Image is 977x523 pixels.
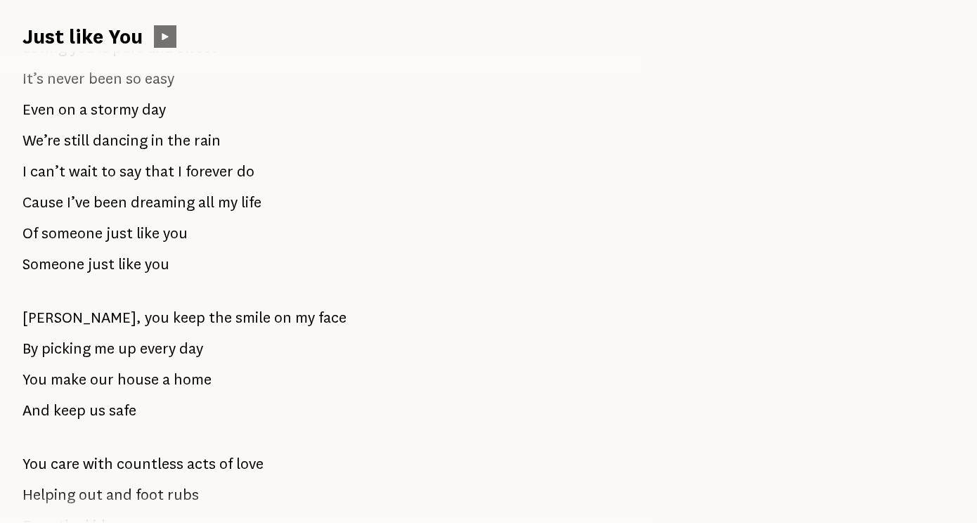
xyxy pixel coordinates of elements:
[136,219,160,247] span: like
[145,250,169,278] span: you
[22,188,63,217] span: Cause
[179,335,203,363] span: day
[22,450,47,478] span: You
[22,22,143,51] h1: Just like You
[109,396,136,425] span: safe
[167,481,199,509] span: rubs
[186,157,233,186] span: forever
[318,304,347,332] span: face
[151,127,164,155] span: in
[117,450,183,478] span: countless
[22,481,75,509] span: Helping
[274,304,292,332] span: on
[142,96,166,124] span: day
[101,157,116,186] span: to
[58,96,76,124] span: on
[22,127,60,155] span: We’re
[67,188,90,217] span: I’ve
[198,188,214,217] span: all
[237,157,254,186] span: do
[69,157,98,186] span: wait
[187,450,216,478] span: acts
[79,96,87,124] span: a
[295,304,315,332] span: my
[241,188,261,217] span: life
[53,396,86,425] span: keep
[22,250,84,278] span: Someone
[118,335,136,363] span: up
[194,127,221,155] span: rain
[22,335,38,363] span: By
[22,219,38,247] span: Of
[91,96,138,124] span: stormy
[22,65,44,93] span: It’s
[51,450,79,478] span: care
[106,219,133,247] span: just
[83,450,113,478] span: with
[126,65,141,93] span: so
[163,219,188,247] span: you
[174,366,212,394] span: home
[219,450,233,478] span: of
[41,219,103,247] span: someone
[162,366,170,394] span: a
[178,157,182,186] span: I
[22,304,141,332] span: [PERSON_NAME],
[22,96,55,124] span: Even
[89,65,122,93] span: been
[106,481,132,509] span: and
[131,188,195,217] span: dreaming
[41,335,91,363] span: picking
[51,366,86,394] span: make
[136,481,164,509] span: foot
[119,157,141,186] span: say
[90,366,114,394] span: our
[93,188,127,217] span: been
[22,396,50,425] span: And
[235,304,271,332] span: smile
[145,65,174,93] span: easy
[173,304,205,332] span: keep
[167,127,190,155] span: the
[94,335,115,363] span: me
[209,304,232,332] span: the
[79,481,103,509] span: out
[93,127,148,155] span: dancing
[140,335,176,363] span: every
[89,396,105,425] span: us
[117,366,159,394] span: house
[145,157,174,186] span: that
[22,157,27,186] span: I
[64,127,89,155] span: still
[47,65,85,93] span: never
[236,450,264,478] span: love
[30,157,65,186] span: can’t
[22,366,47,394] span: You
[145,304,169,332] span: you
[88,250,115,278] span: just
[118,250,141,278] span: like
[218,188,238,217] span: my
